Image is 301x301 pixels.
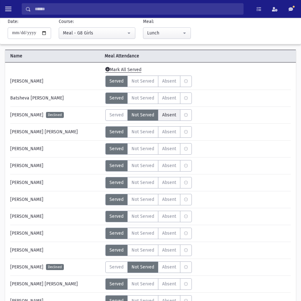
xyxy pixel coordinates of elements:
span: [PERSON_NAME] [10,264,43,270]
span: Batsheva [PERSON_NAME] [10,95,64,101]
span: Absent [162,264,176,270]
span: Absent [162,179,176,186]
span: Not Served [132,230,154,237]
span: Served [109,247,124,253]
span: Not Served [132,196,154,203]
span: Not Served [132,145,154,152]
span: Not Served [132,128,154,135]
span: Absent [162,145,176,152]
div: Meal - G8 Girls [63,30,126,36]
span: [PERSON_NAME] [10,213,43,220]
span: Declined [46,112,64,118]
span: Absent [162,128,176,135]
div: MeaStatus [105,92,192,104]
span: Served [109,112,124,118]
div: MeaStatus [105,177,192,188]
span: Served [109,128,124,135]
span: Not Served [132,213,154,220]
span: Not Served [132,112,154,118]
input: Search [31,3,243,15]
span: Served [109,281,124,287]
span: Absent [162,95,176,101]
span: Served [109,179,124,186]
span: Meal Attendance [102,53,272,59]
div: MeaStatus [105,76,192,87]
span: Absent [162,78,176,84]
span: Served [109,213,124,220]
button: Meal - G8 Girls [59,27,135,39]
span: Not Served [132,179,154,186]
span: [PERSON_NAME] [10,196,43,203]
div: MeaStatus [105,261,192,273]
div: MeaStatus [105,245,192,256]
span: [PERSON_NAME] [10,78,43,84]
span: [PERSON_NAME] [PERSON_NAME] [10,281,78,287]
span: [PERSON_NAME] [10,145,43,152]
span: Served [109,230,124,237]
label: Course: [59,18,74,25]
span: Absent [162,230,176,237]
div: MeaStatus [105,109,192,121]
span: Absent [162,213,176,220]
span: Absent [162,247,176,253]
span: Served [109,78,124,84]
span: [PERSON_NAME] [10,179,43,186]
span: Not Served [132,264,154,270]
div: MeaStatus [105,160,192,172]
span: [PERSON_NAME] [10,112,43,118]
span: Not Served [132,78,154,84]
button: toggle menu [3,3,14,15]
button: Lunch [143,27,191,39]
div: MeaStatus [105,143,192,155]
div: MeaStatus [105,278,192,290]
span: Absent [162,112,176,118]
div: MeaStatus [105,228,192,239]
div: Lunch [147,30,182,36]
span: Served [109,264,124,270]
span: Served [109,95,124,101]
span: [PERSON_NAME] [10,162,43,169]
div: MeaStatus [105,126,192,138]
label: Date: [8,18,18,25]
span: Served [109,196,124,203]
span: Not Served [132,162,154,169]
span: Absent [162,162,176,169]
div: MeaStatus [105,194,192,205]
span: [PERSON_NAME] [10,230,43,237]
span: Not Served [132,247,154,253]
span: Name [5,53,102,59]
span: Mark All Served [105,67,141,73]
span: Served [109,145,124,152]
span: Served [109,162,124,169]
span: Not Served [132,95,154,101]
span: Absent [162,196,176,203]
span: [PERSON_NAME] [PERSON_NAME] [10,128,78,135]
label: Meal: [143,18,154,25]
span: [PERSON_NAME] [10,247,43,253]
span: Declined [46,264,64,270]
div: MeaStatus [105,211,192,222]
